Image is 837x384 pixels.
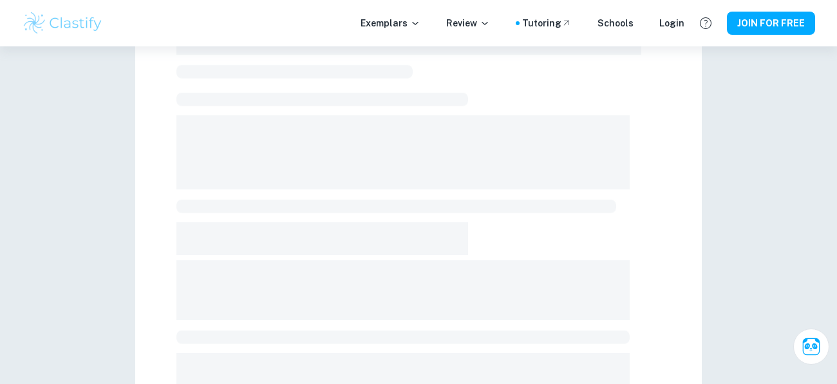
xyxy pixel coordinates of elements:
[361,16,420,30] p: Exemplars
[522,16,572,30] a: Tutoring
[793,329,829,365] button: Ask Clai
[727,12,815,35] button: JOIN FOR FREE
[695,12,717,34] button: Help and Feedback
[659,16,684,30] a: Login
[597,16,634,30] a: Schools
[22,10,104,36] img: Clastify logo
[446,16,490,30] p: Review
